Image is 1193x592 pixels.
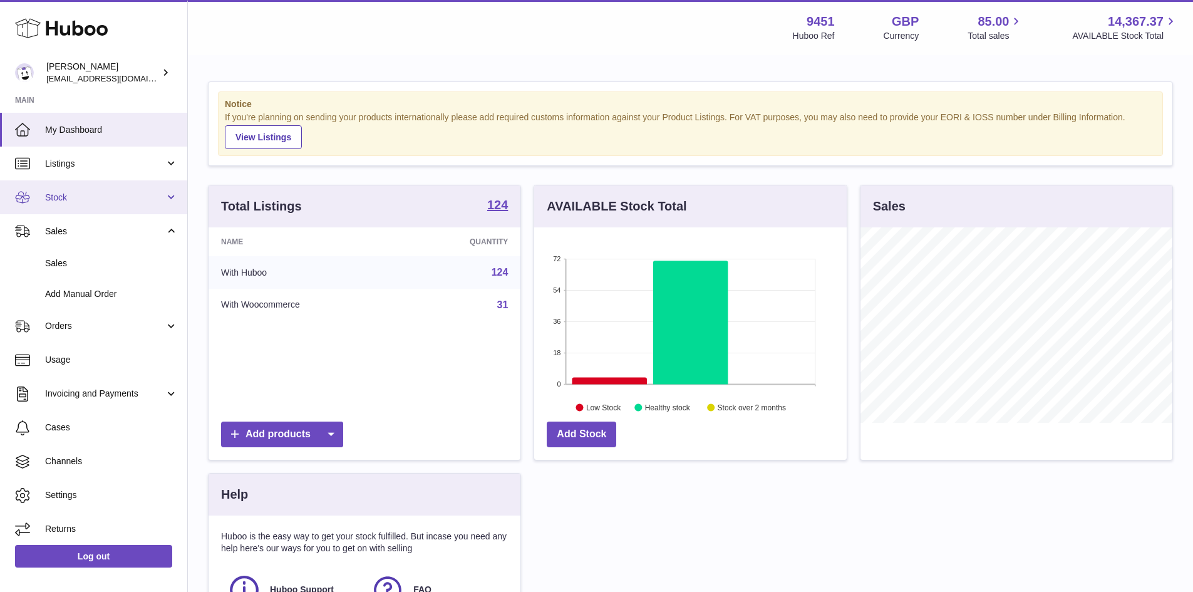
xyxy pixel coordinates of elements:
[45,158,165,170] span: Listings
[45,192,165,204] span: Stock
[807,13,835,30] strong: 9451
[892,13,919,30] strong: GBP
[221,422,343,447] a: Add products
[15,545,172,568] a: Log out
[547,422,616,447] a: Add Stock
[46,73,184,83] span: [EMAIL_ADDRESS][DOMAIN_NAME]
[497,299,509,310] a: 31
[645,403,691,412] text: Healthy stock
[45,288,178,300] span: Add Manual Order
[547,198,686,215] h3: AVAILABLE Stock Total
[15,63,34,82] img: internalAdmin-9451@internal.huboo.com
[225,112,1156,149] div: If you're planning on sending your products internationally please add required customs informati...
[225,98,1156,110] strong: Notice
[402,227,520,256] th: Quantity
[793,30,835,42] div: Huboo Ref
[45,320,165,332] span: Orders
[45,523,178,535] span: Returns
[554,318,561,325] text: 36
[221,198,302,215] h3: Total Listings
[209,256,402,289] td: With Huboo
[221,486,248,503] h3: Help
[45,422,178,434] span: Cases
[978,13,1009,30] span: 85.00
[554,255,561,262] text: 72
[209,289,402,321] td: With Woocommerce
[221,531,508,554] p: Huboo is the easy way to get your stock fulfilled. But incase you need any help here's our ways f...
[45,388,165,400] span: Invoicing and Payments
[554,286,561,294] text: 54
[487,199,508,211] strong: 124
[1072,30,1178,42] span: AVAILABLE Stock Total
[45,226,165,237] span: Sales
[225,125,302,149] a: View Listings
[586,403,621,412] text: Low Stock
[46,61,159,85] div: [PERSON_NAME]
[487,199,508,214] a: 124
[492,267,509,278] a: 124
[45,455,178,467] span: Channels
[554,349,561,356] text: 18
[873,198,906,215] h3: Sales
[718,403,786,412] text: Stock over 2 months
[209,227,402,256] th: Name
[1108,13,1164,30] span: 14,367.37
[45,354,178,366] span: Usage
[1072,13,1178,42] a: 14,367.37 AVAILABLE Stock Total
[45,124,178,136] span: My Dashboard
[968,30,1023,42] span: Total sales
[45,489,178,501] span: Settings
[968,13,1023,42] a: 85.00 Total sales
[884,30,919,42] div: Currency
[557,380,561,388] text: 0
[45,257,178,269] span: Sales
